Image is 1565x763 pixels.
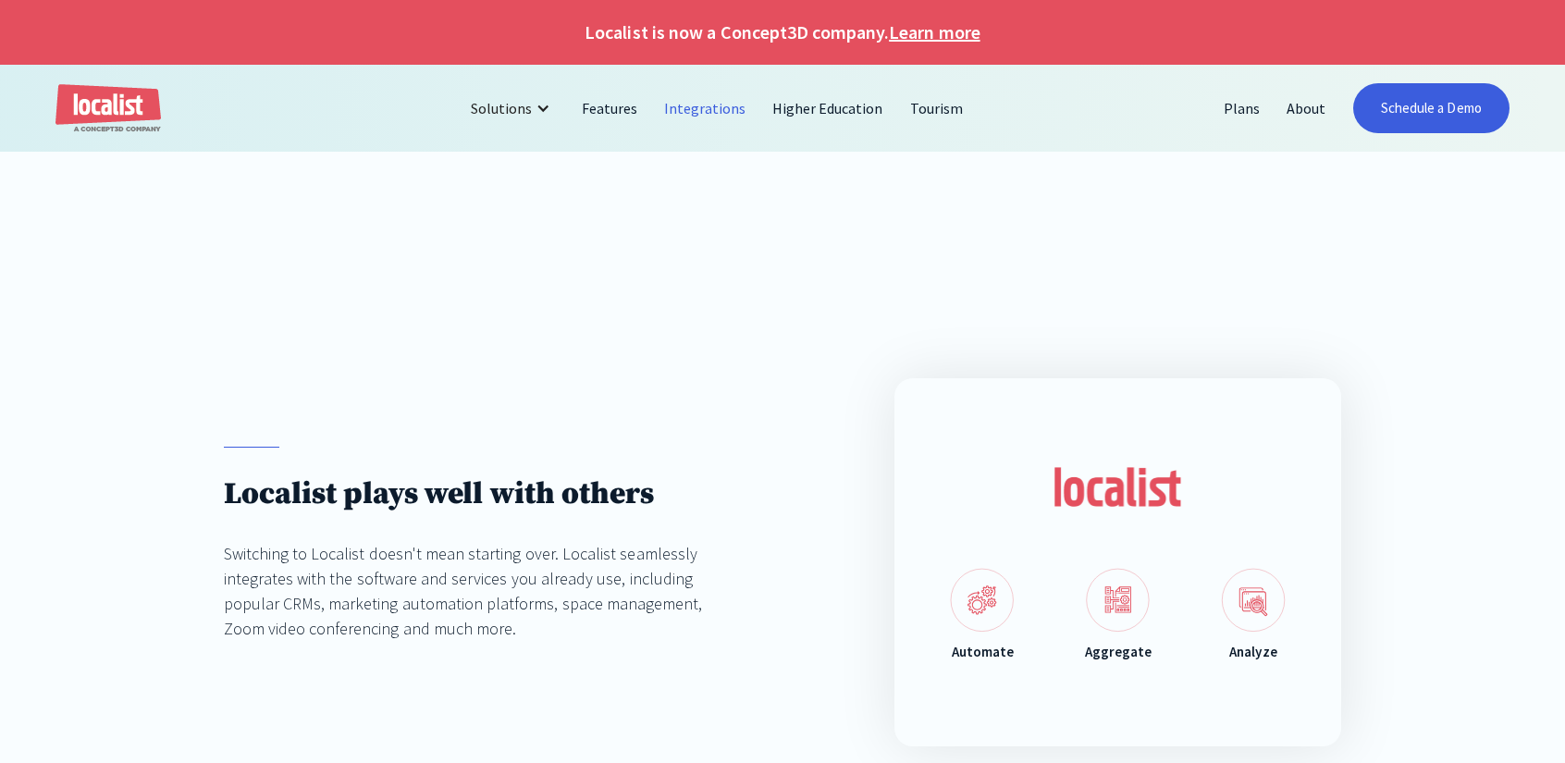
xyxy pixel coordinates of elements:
div: Automate [952,642,1014,663]
a: Higher Education [759,86,897,130]
a: Tourism [897,86,977,130]
a: Features [569,86,651,130]
div: Solutions [457,86,569,130]
a: Plans [1211,86,1274,130]
a: home [55,84,161,133]
div: Analyze [1229,642,1276,663]
div: Switching to Localist doesn't mean starting over. Localist seamlessly integrates with the softwar... [224,541,727,641]
a: Learn more [889,18,980,46]
div: Solutions [471,97,532,119]
a: About [1274,86,1339,130]
h1: Localist plays well with others [224,475,727,513]
div: Aggregate [1085,642,1152,663]
a: Schedule a Demo [1353,83,1510,133]
a: Integrations [651,86,759,130]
